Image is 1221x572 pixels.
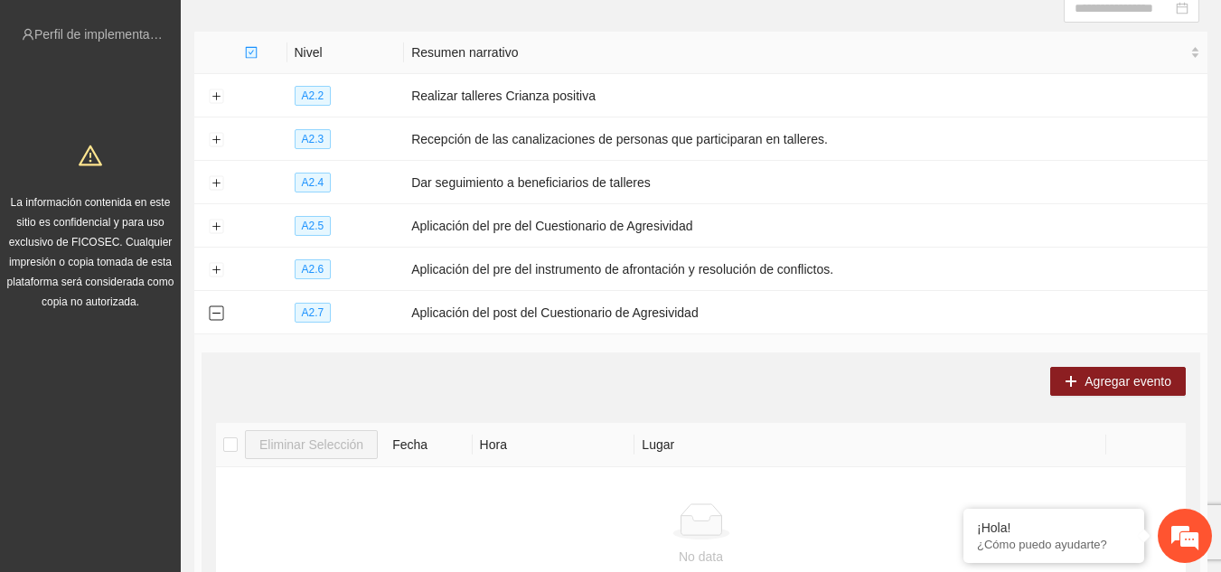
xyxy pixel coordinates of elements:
span: A2.2 [295,86,332,106]
span: A2.3 [295,129,332,149]
div: Minimizar ventana de chat en vivo [296,9,340,52]
button: Expand row [209,133,223,147]
button: Eliminar Selección [245,430,378,459]
button: plusAgregar evento [1050,367,1186,396]
button: Expand row [209,89,223,104]
span: A2.7 [295,303,332,323]
button: Expand row [209,220,223,234]
span: A2.6 [295,259,332,279]
button: Expand row [209,263,223,277]
th: Nivel [287,32,405,74]
span: check-square [245,46,258,59]
td: Realizar talleres Crianza positiva [404,74,1207,117]
textarea: Escriba su mensaje y pulse “Intro” [9,380,344,444]
span: Estamos en línea. [105,184,249,367]
span: Agregar evento [1085,371,1171,391]
div: No data [223,547,1179,567]
span: plus [1065,375,1077,389]
td: Dar seguimiento a beneficiarios de talleres [404,161,1207,204]
th: Hora [473,423,635,467]
th: Resumen narrativo [404,32,1207,74]
div: ¡Hola! [977,520,1131,535]
span: A2.5 [295,216,332,236]
span: A2.4 [295,173,332,192]
span: warning [79,144,102,167]
a: Perfil de implementadora [34,27,175,42]
td: Recepción de las canalizaciones de personas que participaran en talleres. [404,117,1207,161]
th: Fecha [385,423,472,467]
button: Expand row [209,176,223,191]
button: Collapse row [209,306,223,321]
span: La información contenida en este sitio es confidencial y para uso exclusivo de FICOSEC. Cualquier... [7,196,174,308]
div: Chatee con nosotros ahora [94,92,304,116]
p: ¿Cómo puedo ayudarte? [977,538,1131,551]
td: Aplicación del pre del Cuestionario de Agresividad [404,204,1207,248]
th: Lugar [634,423,1105,467]
td: Aplicación del pre del instrumento de afrontación y resolución de conflictos. [404,248,1207,291]
span: Resumen narrativo [411,42,1187,62]
td: Aplicación del post del Cuestionario de Agresividad [404,291,1207,334]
